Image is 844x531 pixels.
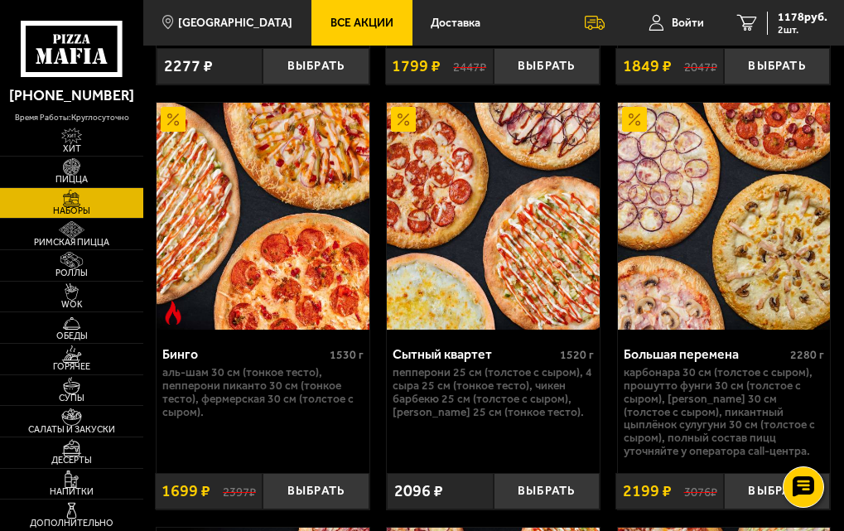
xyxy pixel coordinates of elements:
[684,484,717,499] s: 3076 ₽
[431,17,480,29] span: Доставка
[393,366,594,419] p: Пепперони 25 см (толстое с сыром), 4 сыра 25 см (тонкое тесто), Чикен Барбекю 25 см (толстое с сы...
[624,366,825,458] p: Карбонара 30 см (толстое с сыром), Прошутто Фунги 30 см (толстое с сыром), [PERSON_NAME] 30 см (т...
[724,48,830,84] button: Выбрать
[560,348,594,362] span: 1520 г
[223,484,256,499] s: 2397 ₽
[161,107,186,132] img: Акционный
[790,348,824,362] span: 2280 г
[178,17,292,29] span: [GEOGRAPHIC_DATA]
[622,107,647,132] img: Акционный
[263,48,369,84] button: Выбрать
[162,346,326,362] div: Бинго
[391,107,416,132] img: Акционный
[778,25,827,35] span: 2 шт.
[263,473,369,509] button: Выбрать
[672,17,704,29] span: Войти
[724,473,830,509] button: Выбрать
[618,103,830,330] img: Большая перемена
[453,60,486,75] s: 2447 ₽
[330,17,393,29] span: Все Акции
[394,483,443,500] span: 2096 ₽
[392,58,441,75] span: 1799 ₽
[164,58,213,75] span: 2277 ₽
[161,301,186,326] img: Острое блюдо
[387,103,599,330] a: АкционныйСытный квартет
[157,103,369,330] img: Бинго
[162,366,364,419] p: Аль-Шам 30 см (тонкое тесто), Пепперони Пиканто 30 см (тонкое тесто), Фермерская 30 см (толстое с...
[387,103,599,330] img: Сытный квартет
[618,103,830,330] a: АкционныйБольшая перемена
[494,473,600,509] button: Выбрать
[624,346,787,362] div: Большая перемена
[778,12,827,23] span: 1178 руб.
[162,483,210,500] span: 1699 ₽
[684,60,717,75] s: 2047 ₽
[157,103,369,330] a: АкционныйОстрое блюдоБинго
[623,483,672,500] span: 2199 ₽
[623,58,672,75] span: 1849 ₽
[330,348,364,362] span: 1530 г
[393,346,556,362] div: Сытный квартет
[494,48,600,84] button: Выбрать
